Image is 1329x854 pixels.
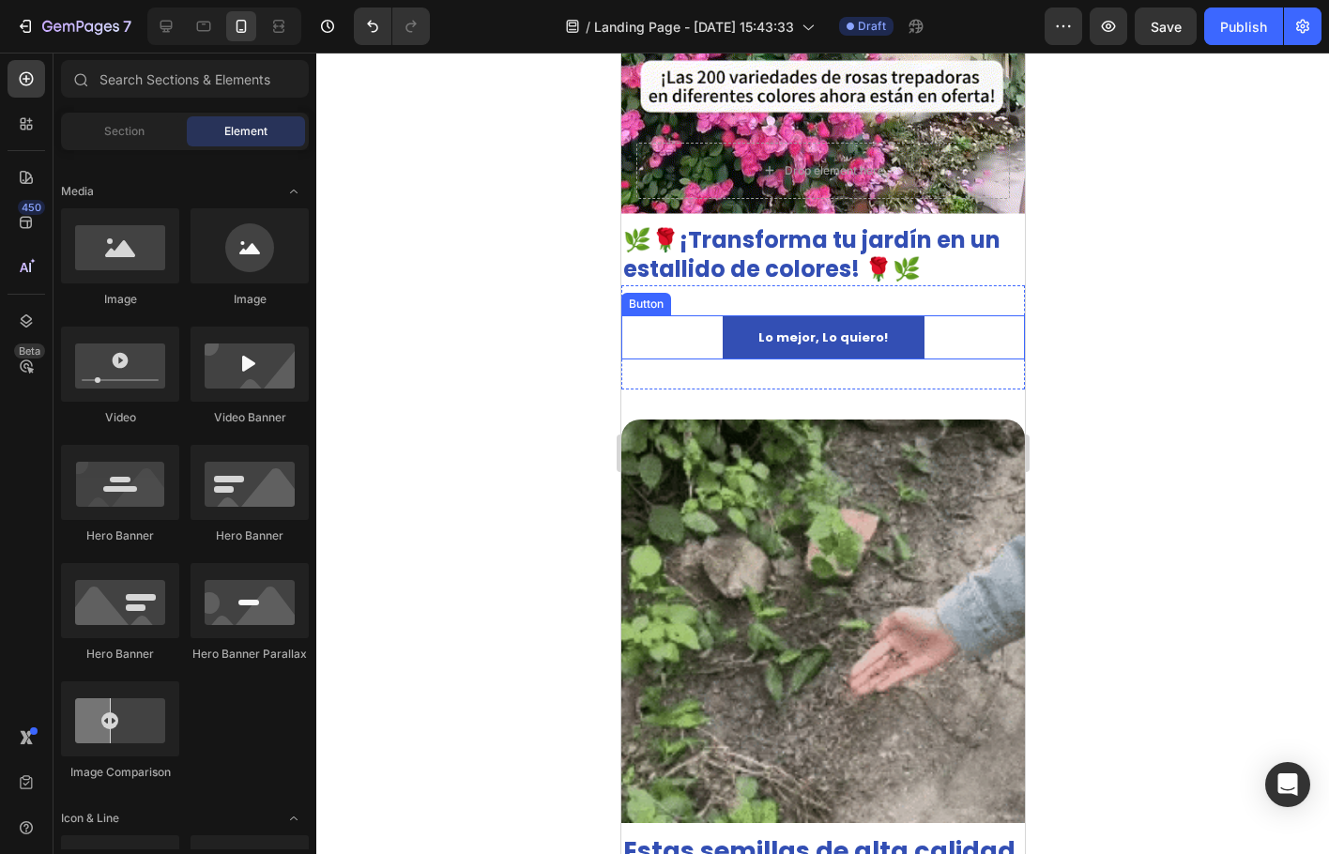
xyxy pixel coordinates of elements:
[191,409,309,426] div: Video Banner
[104,123,145,140] span: Section
[61,183,94,200] span: Media
[18,200,45,215] div: 450
[61,291,179,308] div: Image
[191,646,309,663] div: Hero Banner Parallax
[1220,17,1267,37] div: Publish
[858,18,886,35] span: Draft
[61,409,179,426] div: Video
[279,803,309,833] span: Toggle open
[279,176,309,206] span: Toggle open
[61,527,179,544] div: Hero Banner
[586,17,590,37] span: /
[1151,19,1182,35] span: Save
[61,646,179,663] div: Hero Banner
[594,17,794,37] span: Landing Page - [DATE] 15:43:33
[224,123,267,140] span: Element
[1204,8,1283,45] button: Publish
[123,15,131,38] p: 7
[191,527,309,544] div: Hero Banner
[61,764,179,781] div: Image Comparison
[14,343,45,358] div: Beta
[1265,762,1310,807] div: Open Intercom Messenger
[191,291,309,308] div: Image
[354,8,430,45] div: Undo/Redo
[621,53,1025,854] iframe: Design area
[1135,8,1197,45] button: Save
[61,810,119,827] span: Icon & Line
[8,8,140,45] button: 7
[61,60,309,98] input: Search Sections & Elements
